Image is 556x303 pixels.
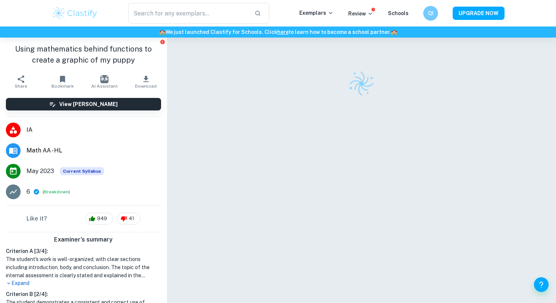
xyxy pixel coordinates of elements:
h6: Criterion A [ 3 / 4 ]: [6,247,161,255]
h6: Like it? [26,214,47,223]
img: Clastify logo [51,6,98,21]
span: Bookmark [51,84,74,89]
h1: The student's work is well-organized, with clear sections including introduction, body, and concl... [6,255,161,279]
p: Exemplars [299,9,334,17]
p: 6 [26,187,30,196]
button: Download [125,71,167,92]
button: Help and Feedback [534,277,549,292]
span: 41 [125,215,138,222]
button: Bookmark [42,71,83,92]
h6: Criterion B [ 2 / 4 ]: [6,290,161,298]
div: 949 [85,213,113,225]
span: Share [15,84,27,89]
span: Current Syllabus [60,167,104,175]
img: AI Assistant [100,75,108,83]
p: Review [348,10,373,18]
span: 🏫 [391,29,397,35]
p: Expand [6,279,161,287]
button: Report issue [160,39,165,45]
span: IA [26,126,161,134]
a: here [277,29,289,35]
div: This exemplar is based on the current syllabus. Feel free to refer to it for inspiration/ideas wh... [60,167,104,175]
h6: View [PERSON_NAME] [59,100,118,108]
span: Math AA - HL [26,146,161,155]
h1: Using mathematics behind functions to create a graphic of my puppy [6,43,161,66]
span: AI Assistant [91,84,118,89]
button: View [PERSON_NAME] [6,98,161,110]
h6: We just launched Clastify for Schools. Click to learn how to become a school partner. [1,28,555,36]
button: UPGRADE NOW [453,7,505,20]
span: ( ) [43,189,70,195]
button: Breakdown [44,189,68,195]
span: May 2023 [26,167,54,176]
img: Clastify logo [346,68,377,99]
div: 41 [117,213,140,225]
span: Download [135,84,157,89]
button: AI Assistant [83,71,125,92]
h6: QI [427,9,435,17]
h6: Examiner's summary [3,235,164,244]
span: 🏫 [159,29,165,35]
input: Search for any exemplars... [128,3,249,24]
span: 949 [93,215,111,222]
a: Schools [388,10,409,16]
button: QI [423,6,438,21]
